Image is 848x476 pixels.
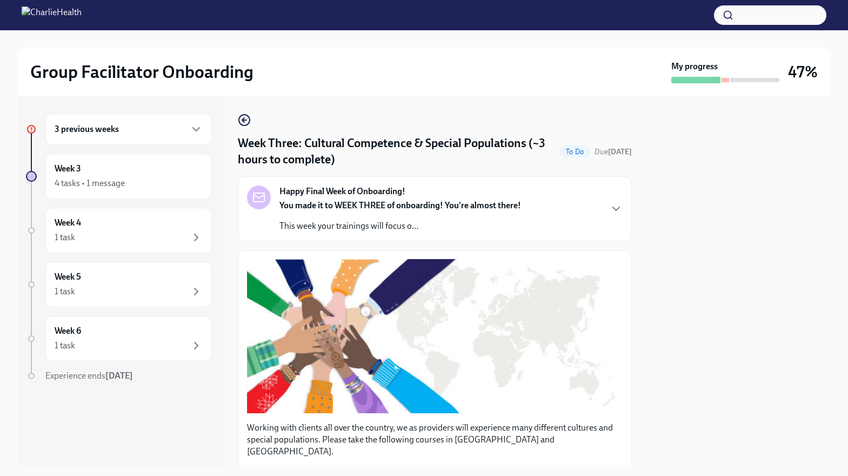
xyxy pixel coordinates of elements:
[55,286,75,297] div: 1 task
[608,147,632,156] strong: [DATE]
[55,123,119,135] h6: 3 previous weeks
[247,259,623,413] button: Zoom image
[55,217,81,229] h6: Week 4
[559,148,590,156] span: To Do
[55,163,81,175] h6: Week 3
[26,208,212,253] a: Week 41 task
[26,154,212,199] a: Week 34 tasks • 1 message
[55,232,75,243] div: 1 task
[595,147,632,157] span: October 6th, 2025 10:00
[279,186,405,197] strong: Happy Final Week of Onboarding!
[55,340,75,352] div: 1 task
[55,177,125,189] div: 4 tasks • 1 message
[595,147,632,156] span: Due
[55,271,81,283] h6: Week 5
[788,62,818,82] h3: 47%
[671,61,718,72] strong: My progress
[279,200,521,210] strong: You made it to WEEK THREE of onboarding! You're almost there!
[26,262,212,307] a: Week 51 task
[55,325,81,337] h6: Week 6
[30,61,253,83] h2: Group Facilitator Onboarding
[45,114,212,145] div: 3 previous weeks
[22,6,82,24] img: CharlieHealth
[279,220,521,232] p: This week your trainings will focus o...
[247,422,623,458] p: Working with clients all over the country, we as providers will experience many different culture...
[45,371,133,381] span: Experience ends
[238,135,555,168] h4: Week Three: Cultural Competence & Special Populations (~3 hours to complete)
[105,371,133,381] strong: [DATE]
[26,316,212,361] a: Week 61 task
